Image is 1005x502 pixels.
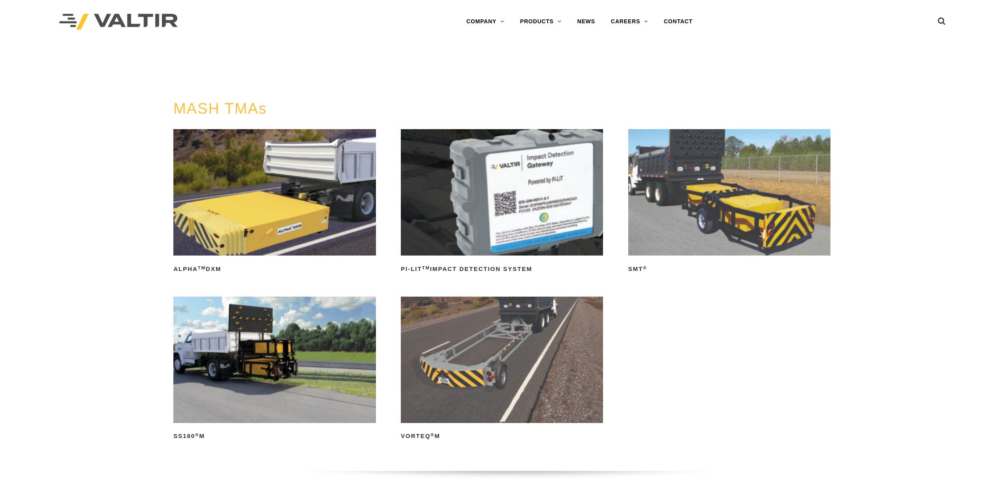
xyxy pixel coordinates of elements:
a: SMT® [628,129,830,275]
h2: PI-LIT Impact Detection System [401,263,603,275]
h2: SS180 M [173,430,376,443]
a: PRODUCTS [512,14,569,30]
h2: ALPHA DXM [173,263,376,275]
h2: SMT [628,263,830,275]
sup: ® [430,432,434,437]
sup: ® [195,432,199,437]
a: NEWS [569,14,603,30]
sup: ® [643,265,647,270]
sup: TM [422,265,430,270]
a: MASH TMAs [173,100,267,117]
a: VORTEQ®M [401,297,603,443]
a: CAREERS [603,14,656,30]
a: SS180®M [173,297,376,443]
h2: VORTEQ M [401,430,603,443]
a: CONTACT [656,14,701,30]
a: PI-LITTMImpact Detection System [401,129,603,275]
a: COMPANY [458,14,512,30]
a: ALPHATMDXM [173,129,376,275]
img: Valtir [59,14,178,30]
sup: TM [198,265,206,270]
